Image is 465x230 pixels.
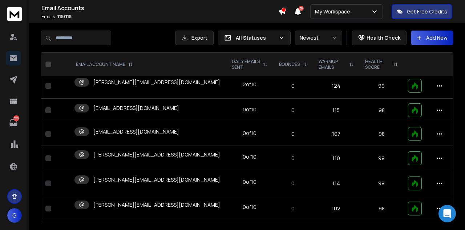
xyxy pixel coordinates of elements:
p: My Workspace [315,8,353,15]
p: [EMAIL_ADDRESS][DOMAIN_NAME] [93,128,179,135]
a: 325 [6,115,21,130]
button: Newest [295,31,342,45]
p: Health Check [367,34,400,41]
p: All Statuses [236,34,276,41]
td: 99 [359,74,404,99]
div: 0 of 10 [243,203,256,211]
span: 50 [299,6,304,11]
td: 98 [359,196,404,221]
span: 115 / 115 [57,13,72,20]
td: 98 [359,122,404,146]
p: [PERSON_NAME][EMAIL_ADDRESS][DOMAIN_NAME] [93,176,220,183]
td: 115 [313,99,359,122]
p: 0 [278,107,308,114]
div: Open Intercom Messenger [438,205,456,222]
p: [EMAIL_ADDRESS][DOMAIN_NAME] [93,104,179,112]
td: 114 [313,171,359,196]
td: 107 [313,122,359,146]
p: [PERSON_NAME][EMAIL_ADDRESS][DOMAIN_NAME] [93,201,220,209]
p: 0 [278,155,308,162]
p: BOUNCES [279,62,300,67]
div: 0 of 10 [243,130,256,137]
p: 325 [13,115,19,121]
div: 0 of 10 [243,178,256,186]
p: [PERSON_NAME][EMAIL_ADDRESS][DOMAIN_NAME] [93,79,220,86]
button: G [7,208,22,223]
button: Health Check [352,31,407,45]
td: 99 [359,171,404,196]
p: Emails : [41,14,278,20]
p: 0 [278,180,308,187]
div: 0 of 10 [243,106,256,113]
p: [PERSON_NAME][EMAIL_ADDRESS][DOMAIN_NAME] [93,151,220,158]
button: Add New [411,31,453,45]
p: 0 [278,130,308,138]
div: 2 of 10 [243,81,256,88]
p: 0 [278,82,308,90]
td: 99 [359,146,404,171]
p: WARMUP EMAILS [319,59,346,70]
p: DAILY EMAILS SENT [232,59,260,70]
td: 124 [313,74,359,99]
p: 0 [278,205,308,212]
div: 0 of 10 [243,153,256,160]
div: EMAIL ACCOUNT NAME [76,62,133,67]
img: logo [7,7,22,21]
td: 110 [313,146,359,171]
button: Export [175,31,214,45]
h1: Email Accounts [41,4,278,12]
td: 98 [359,99,404,122]
p: HEALTH SCORE [365,59,391,70]
button: Get Free Credits [392,4,452,19]
td: 102 [313,196,359,221]
p: Get Free Credits [407,8,447,15]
